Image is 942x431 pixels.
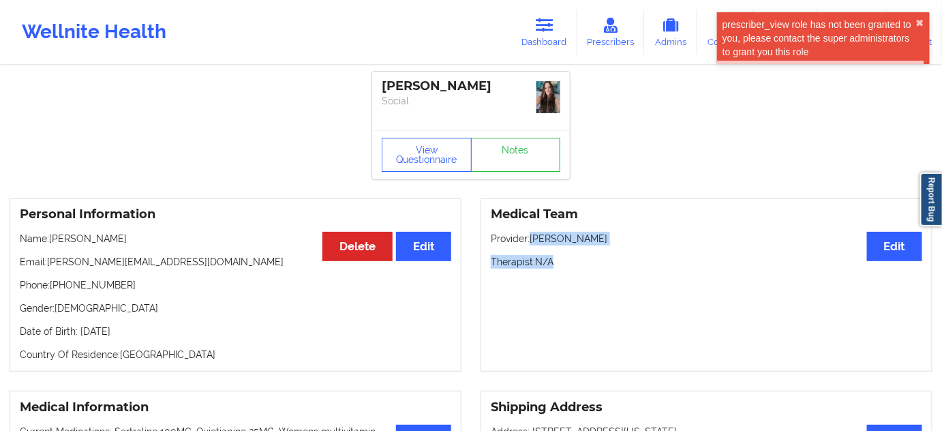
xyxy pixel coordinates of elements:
[20,278,451,292] p: Phone: [PHONE_NUMBER]
[491,207,922,222] h3: Medical Team
[867,232,922,261] button: Edit
[322,232,393,261] button: Delete
[20,325,451,338] p: Date of Birth: [DATE]
[20,301,451,315] p: Gender: [DEMOGRAPHIC_DATA]
[644,10,697,55] a: Admins
[577,10,645,55] a: Prescribers
[20,348,451,361] p: Country Of Residence: [GEOGRAPHIC_DATA]
[382,78,560,94] div: [PERSON_NAME]
[20,232,451,246] p: Name: [PERSON_NAME]
[20,207,451,222] h3: Personal Information
[491,232,922,246] p: Provider: [PERSON_NAME]
[697,10,754,55] a: Coaches
[723,18,916,59] div: prescriber_view role has not been granted to you, please contact the super administrators to gran...
[382,138,472,172] button: View Questionnaire
[916,18,924,29] button: close
[491,255,922,269] p: Therapist: N/A
[536,81,560,113] img: 81f989e0-c3b5-43e9-a02a-54a5c6662d4e_c7354f03-677f-49ff-867f-ae1c9e9776fa20241221_083229.jpg
[20,255,451,269] p: Email: [PERSON_NAME][EMAIL_ADDRESS][DOMAIN_NAME]
[491,400,922,415] h3: Shipping Address
[382,94,560,108] p: Social
[396,232,451,261] button: Edit
[20,400,451,415] h3: Medical Information
[920,173,942,226] a: Report Bug
[471,138,561,172] a: Notes
[512,10,577,55] a: Dashboard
